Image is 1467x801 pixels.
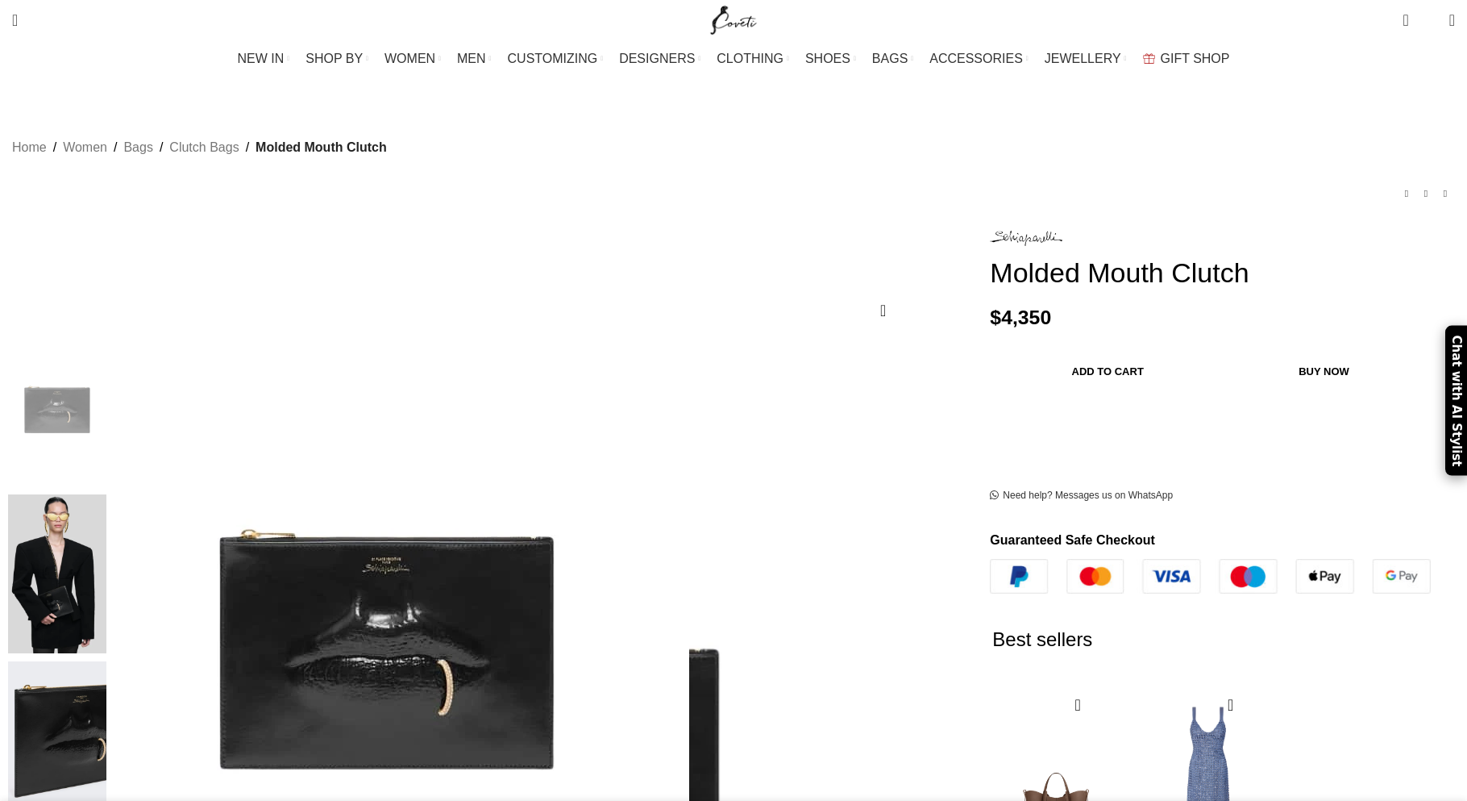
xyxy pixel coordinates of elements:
a: Home [12,137,47,158]
img: Schiaparelli [990,231,1062,246]
nav: Breadcrumb [12,137,387,158]
a: BAGS [872,43,913,75]
span: CLOTHING [717,51,783,66]
a: Women [63,137,107,158]
span: SHOES [805,51,850,66]
a: SHOP BY [305,43,368,75]
a: DESIGNERS [619,43,700,75]
a: Bags [123,137,152,158]
a: Next product [1436,184,1455,203]
a: ACCESSORIES [929,43,1029,75]
a: Quick view [1068,695,1088,715]
a: Site logo [707,12,761,26]
img: Schiaparelli bags [8,494,106,653]
span: GIFT SHOP [1161,51,1230,66]
button: Buy now [1225,354,1423,388]
span: 0 [1404,8,1416,20]
span: 0 [1424,16,1436,28]
span: BAGS [872,51,908,66]
a: 0 [1394,4,1416,36]
span: NEW IN [238,51,285,66]
a: MEN [457,43,491,75]
h2: Best sellers [992,594,1433,686]
div: My Wishlist [1421,4,1437,36]
iframe: Фрейм кнопок защищенного ускоренного оформления заказа [1008,401,1272,440]
a: NEW IN [238,43,290,75]
a: WOMEN [384,43,441,75]
span: CUSTOMIZING [508,51,598,66]
a: CUSTOMIZING [508,43,604,75]
a: CLOTHING [717,43,789,75]
a: SHOES [805,43,856,75]
span: $ [990,307,1001,328]
h1: Molded Mouth Clutch [990,257,1455,290]
button: Add to cart [998,354,1217,388]
strong: Guaranteed Safe Checkout [990,533,1155,547]
img: Molded Mouth Clutch [8,328,106,486]
span: ACCESSORIES [929,51,1023,66]
span: DESIGNERS [619,51,695,66]
a: JEWELLERY [1045,43,1127,75]
a: Quick view [1220,695,1241,715]
a: GIFT SHOP [1143,43,1230,75]
bdi: 4,350 [990,307,1051,328]
a: Need help? Messages us on WhatsApp [990,490,1173,503]
div: Main navigation [4,43,1463,75]
span: SHOP BY [305,51,363,66]
a: Previous product [1397,184,1416,203]
a: Search [4,4,26,36]
img: GiftBag [1143,53,1155,64]
span: JEWELLERY [1045,51,1121,66]
span: Molded Mouth Clutch [256,137,387,158]
span: WOMEN [384,51,435,66]
a: Clutch Bags [169,137,239,158]
span: MEN [457,51,486,66]
img: guaranteed-safe-checkout-bordered.j [990,559,1431,594]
